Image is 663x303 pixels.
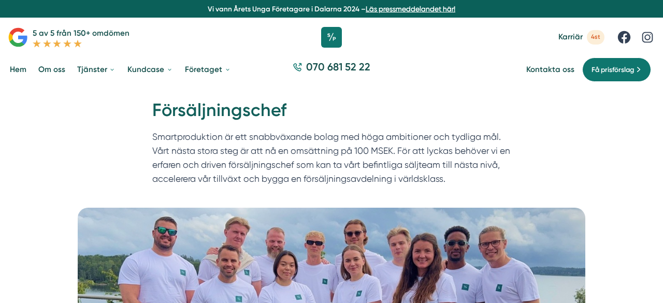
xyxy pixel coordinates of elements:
a: Företaget [183,57,233,83]
span: 070 681 52 22 [306,60,370,75]
p: Smartproduktion är ett snabbväxande bolag med höga ambitioner och tydliga mål. Vårt nästa stora s... [152,130,511,191]
a: 070 681 52 22 [289,60,374,80]
span: Karriär [558,32,583,42]
a: Om oss [36,57,67,83]
span: 4st [587,30,604,44]
p: Vi vann Årets Unga Företagare i Dalarna 2024 – [4,4,659,14]
span: Få prisförslag [592,64,634,75]
a: Hem [8,57,28,83]
a: Karriär 4st [558,30,604,44]
p: 5 av 5 från 150+ omdömen [33,27,129,39]
a: Kundcase [125,57,175,83]
a: Kontakta oss [526,65,574,75]
h1: Försäljningschef [152,98,511,130]
a: Läs pressmeddelandet här! [366,5,455,13]
a: Få prisförslag [582,57,651,82]
a: Tjänster [75,57,118,83]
